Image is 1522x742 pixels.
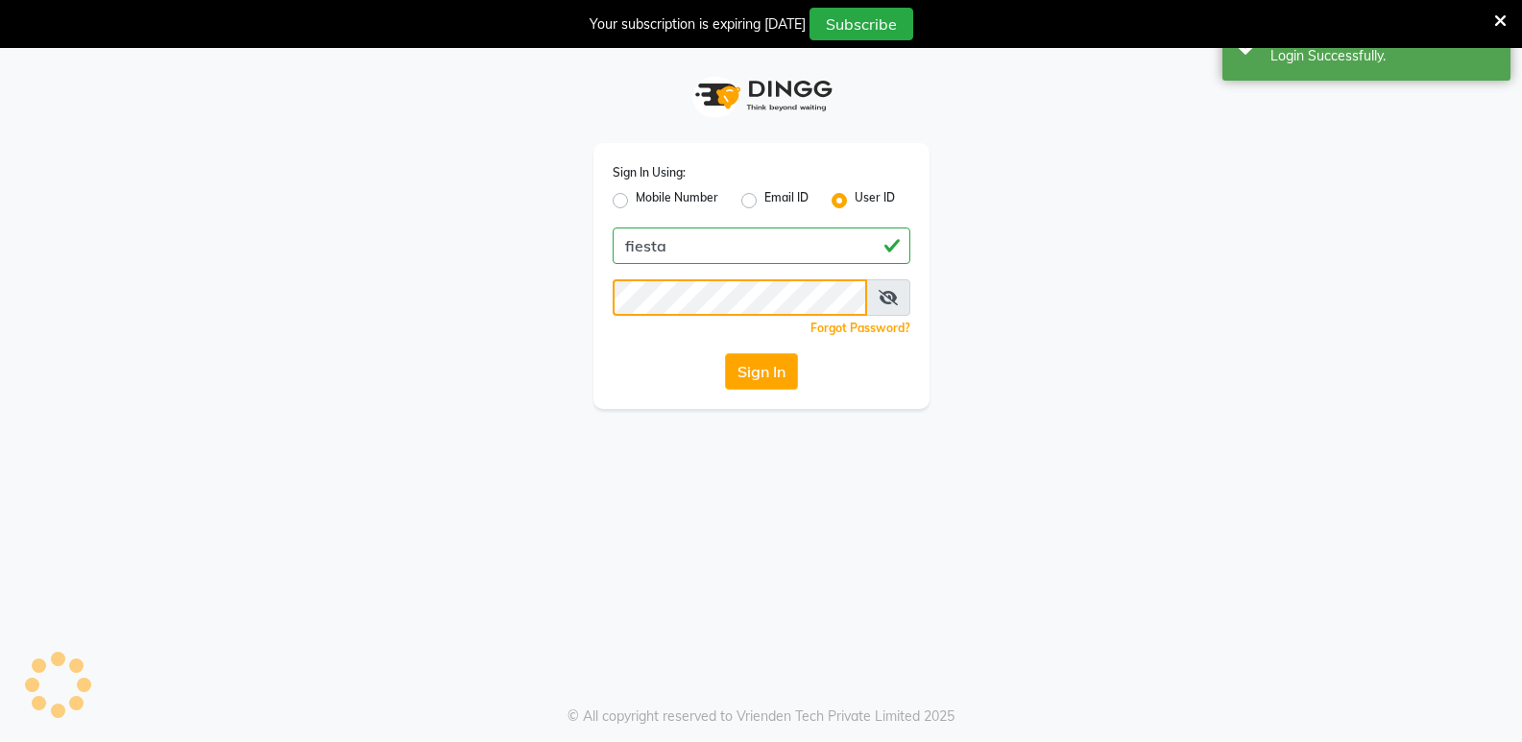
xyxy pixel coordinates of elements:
div: Your subscription is expiring [DATE] [590,14,806,35]
label: Email ID [764,189,809,212]
input: Username [613,227,910,264]
button: Subscribe [809,8,913,40]
button: Sign In [725,353,798,390]
label: Sign In Using: [613,164,686,181]
a: Forgot Password? [810,321,910,335]
div: Login Successfully. [1270,46,1496,66]
label: Mobile Number [636,189,718,212]
img: logo1.svg [685,67,838,124]
label: User ID [855,189,895,212]
input: Username [613,279,867,316]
